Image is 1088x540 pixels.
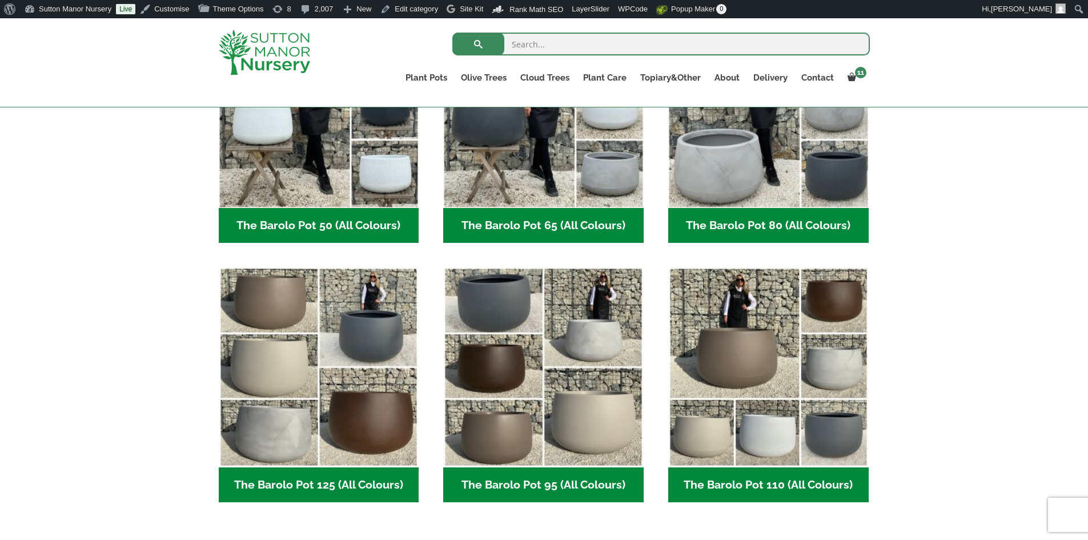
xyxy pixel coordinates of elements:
a: Delivery [746,70,794,86]
img: The Barolo Pot 50 (All Colours) [219,7,419,208]
img: The Barolo Pot 95 (All Colours) [443,267,644,467]
a: Cloud Trees [513,70,576,86]
span: 11 [855,67,866,78]
span: Site Kit [460,5,483,13]
a: Plant Pots [399,70,454,86]
input: Search... [452,33,870,55]
a: Visit product category The Barolo Pot 80 (All Colours) [668,7,869,243]
a: 11 [841,70,870,86]
a: Visit product category The Barolo Pot 110 (All Colours) [668,267,869,502]
h2: The Barolo Pot 95 (All Colours) [443,467,644,503]
h2: The Barolo Pot 110 (All Colours) [668,467,869,503]
img: The Barolo Pot 125 (All Colours) [219,267,419,467]
span: [PERSON_NAME] [991,5,1052,13]
h2: The Barolo Pot 50 (All Colours) [219,208,419,243]
a: Visit product category The Barolo Pot 65 (All Colours) [443,7,644,243]
a: Live [116,4,135,14]
a: Olive Trees [454,70,513,86]
a: Visit product category The Barolo Pot 50 (All Colours) [219,7,419,243]
span: Rank Math SEO [509,5,563,14]
h2: The Barolo Pot 125 (All Colours) [219,467,419,503]
a: Visit product category The Barolo Pot 125 (All Colours) [219,267,419,502]
a: Visit product category The Barolo Pot 95 (All Colours) [443,267,644,502]
span: 0 [716,4,726,14]
h2: The Barolo Pot 80 (All Colours) [668,208,869,243]
a: Topiary&Other [633,70,708,86]
h2: The Barolo Pot 65 (All Colours) [443,208,644,243]
a: Contact [794,70,841,86]
img: logo [219,30,310,75]
a: About [708,70,746,86]
img: The Barolo Pot 80 (All Colours) [668,7,869,208]
img: The Barolo Pot 65 (All Colours) [443,7,644,208]
a: Plant Care [576,70,633,86]
img: The Barolo Pot 110 (All Colours) [668,267,869,467]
